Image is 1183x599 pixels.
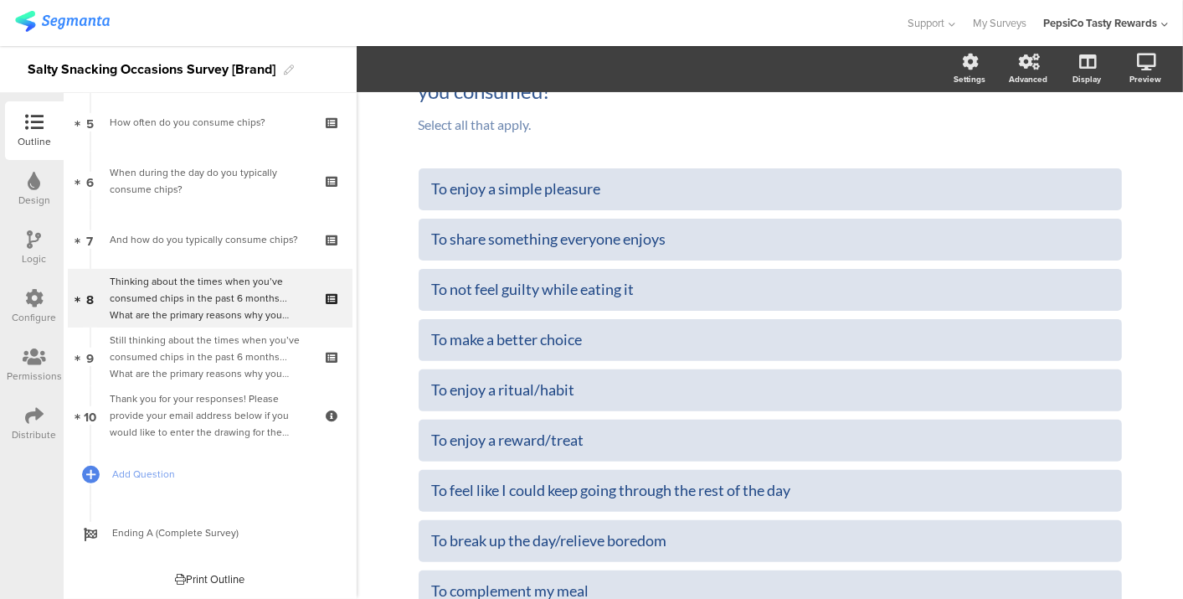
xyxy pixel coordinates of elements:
[110,390,310,441] div: Thank you for your responses! Please provide your email address below if you would like to enter ...
[432,230,1108,249] div: To share something everyone enjoys
[432,179,1108,199] div: To enjoy a simple pleasure
[18,193,50,208] div: Design
[110,164,310,198] div: When during the day do you typically consume chips?
[1072,73,1101,85] div: Display
[68,269,352,328] a: 8 Thinking about the times when you’ve consumed chips in the past 6 months... What are the primar...
[28,56,275,83] div: Salty Snacking Occasions Survey [Brand]
[432,531,1108,550] div: To break up the day/relieve boredom
[87,230,94,249] span: 7
[954,73,985,85] div: Settings
[7,369,62,384] div: Permissions
[908,15,945,31] span: Support
[1043,15,1157,31] div: PepsiCo Tasty Rewards
[68,210,352,269] a: 7 And how do you typically consume chips?
[84,406,96,425] span: 10
[110,332,310,382] div: Still thinking about the times when you’ve consumed chips in the past 6 months... What are the pr...
[419,116,1122,132] p: Select all that apply.
[13,310,57,325] div: Configure
[432,280,1108,299] div: To not feel guilty while eating it
[15,11,110,32] img: segmanta logo
[110,231,310,248] div: And how do you typically consume chips?
[432,431,1108,450] div: To enjoy a reward/treat
[68,152,352,210] a: 6 When during the day do you typically consume chips?
[23,251,47,266] div: Logic
[432,330,1108,349] div: To make a better choice
[112,466,327,483] span: Add Question
[112,524,327,541] span: Ending A (Complete Survey)
[432,380,1108,400] div: To enjoy a ritual/habit
[68,503,352,562] a: Ending A (Complete Survey)
[1129,73,1161,85] div: Preview
[18,134,51,149] div: Outline
[110,273,310,323] div: Thinking about the times when you’ve consumed chips in the past 6 months... What are the primary ...
[432,481,1108,500] div: To feel like I could keep going through the rest of the day
[86,113,94,132] span: 5
[86,348,94,366] span: 9
[86,289,94,307] span: 8
[86,172,94,190] span: 6
[110,114,310,131] div: How often do you consume chips?
[68,328,352,386] a: 9 Still thinking about the times when you’ve consumed chips in the past 6 months... What are the ...
[68,386,352,445] a: 10 Thank you for your responses! Please provide your email address below if you would like to ent...
[68,93,352,152] a: 5 How often do you consume chips?
[1009,73,1047,85] div: Advanced
[13,427,57,442] div: Distribute
[176,571,245,587] div: Print Outline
